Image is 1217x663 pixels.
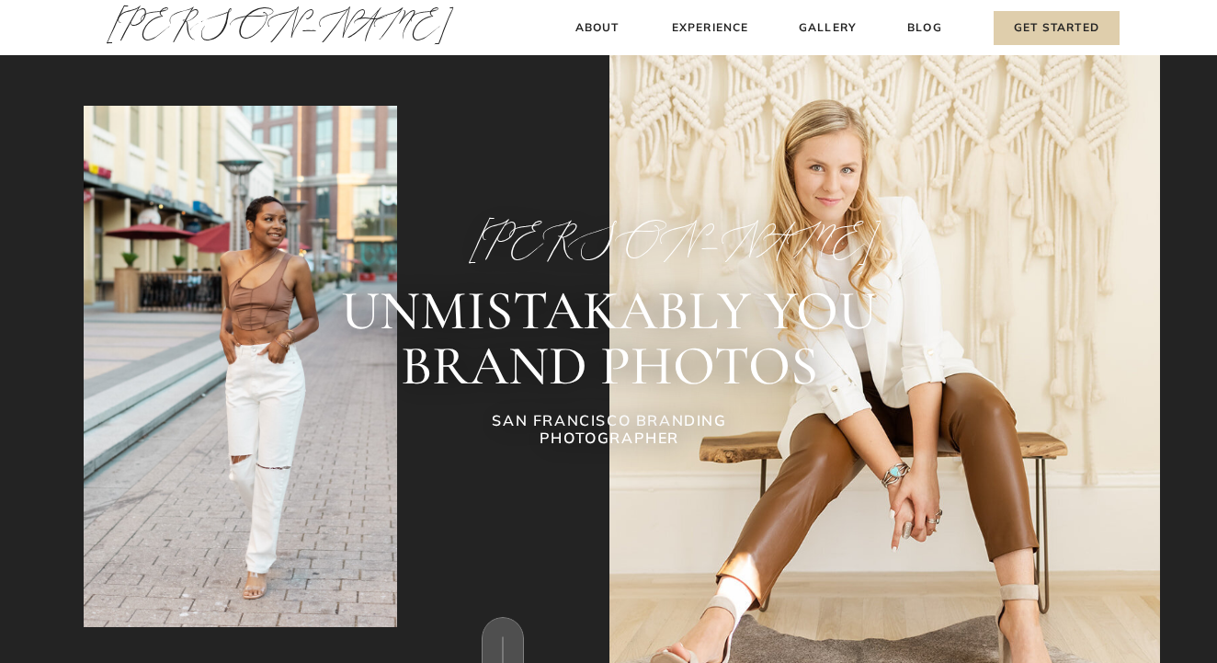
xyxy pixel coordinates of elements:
[669,18,751,38] a: Experience
[440,412,779,452] h1: SAN FRANCISCO BRANDING PHOTOGRAPHER
[904,18,946,38] a: Blog
[469,219,750,261] h2: [PERSON_NAME]
[219,283,999,394] h2: UNMISTAKABLY YOU BRAND PHOTOS
[797,18,859,38] a: Gallery
[570,18,624,38] a: About
[994,11,1120,45] a: Get Started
